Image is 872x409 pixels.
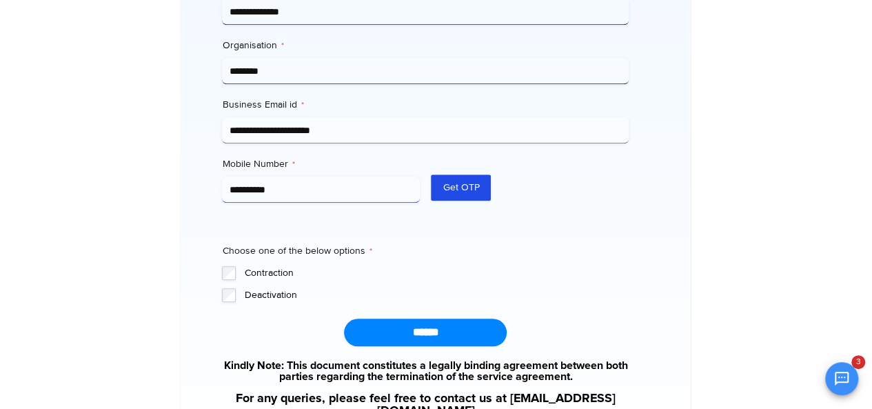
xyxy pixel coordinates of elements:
button: Open chat [825,362,858,395]
label: Mobile Number [222,157,420,171]
label: Business Email id [222,98,629,112]
legend: Choose one of the below options [222,244,372,258]
label: Deactivation [244,288,629,302]
label: Contraction [244,266,629,280]
span: 3 [851,355,865,369]
a: Kindly Note: This document constitutes a legally binding agreement between both parties regarding... [222,360,629,382]
button: Get OTP [431,174,491,201]
label: Organisation [222,39,629,52]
